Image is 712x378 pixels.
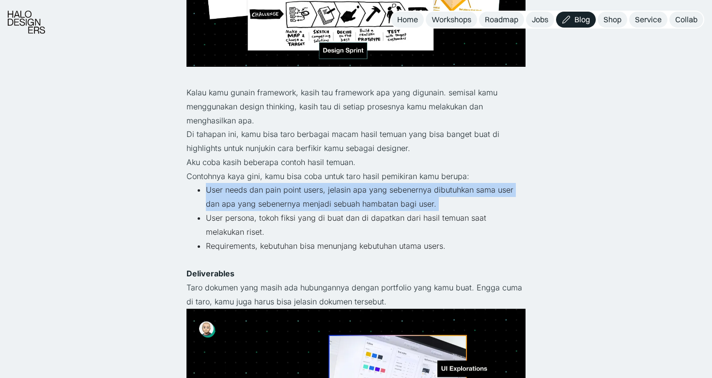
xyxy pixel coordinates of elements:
div: Shop [604,15,621,25]
a: Workshops [426,12,477,28]
div: Service [635,15,662,25]
p: ‍ [186,253,526,267]
a: Collab [669,12,703,28]
div: Home [397,15,418,25]
li: User persona, tokoh fiksi yang di buat dan di dapatkan dari hasil temuan saat melakukan riset. [206,211,526,239]
div: Jobs [532,15,548,25]
p: ‍ [186,72,526,86]
a: Home [391,12,424,28]
p: Contohnya kaya gini, kamu bisa coba untuk taro hasil pemikiran kamu berupa: [186,169,526,183]
div: Workshops [432,15,471,25]
p: Di tahapan ini, kamu bisa taro berbagai macam hasil temuan yang bisa banget buat di highlights un... [186,127,526,155]
p: Aku coba kasih beberapa contoh hasil temuan. [186,155,526,169]
a: Blog [556,12,596,28]
strong: Deliverables [186,269,234,278]
li: User needs dan pain point users, jelasin apa yang sebenernya dibutuhkan sama user dan apa yang se... [206,183,526,211]
p: Kalau kamu gunain framework, kasih tau framework apa yang digunain. semisal kamu menggunakan desi... [186,86,526,127]
a: Roadmap [479,12,524,28]
a: Service [629,12,667,28]
a: Shop [598,12,627,28]
p: Taro dokumen yang masih ada hubungannya dengan portfolio yang kamu buat. Engga cuma di taro, kamu... [186,281,526,309]
div: Blog [574,15,590,25]
a: Jobs [526,12,554,28]
div: Collab [675,15,697,25]
div: Roadmap [485,15,518,25]
li: Requirements, kebutuhan bisa menunjang kebutuhan utama users. [206,239,526,253]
